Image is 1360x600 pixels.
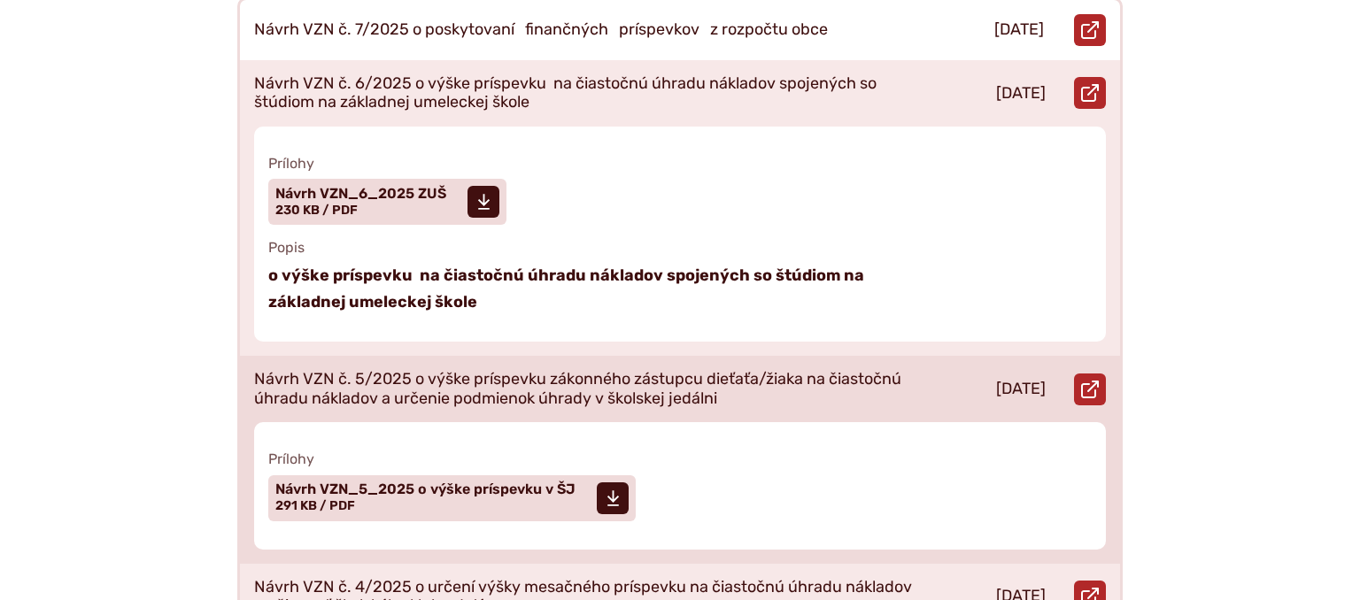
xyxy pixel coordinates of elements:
[268,475,636,521] a: Návrh VZN_5_2025 o výške príspevku v ŠJ 291 KB / PDF
[268,155,1092,172] span: Prílohy
[275,203,358,218] span: 230 KB / PDF
[254,74,913,112] p: Návrh VZN č. 6/2025 o výške príspevku na čiastočnú úhradu nákladov spojených so štúdiom na základ...
[268,179,506,225] a: Návrh VZN_6_2025 ZUŠ 230 KB / PDF
[254,370,913,408] p: Návrh VZN č. 5/2025 o výške príspevku zákonného zástupcu dieťaťa/žiaka na čiastočnú úhradu náklad...
[275,187,446,201] span: Návrh VZN_6_2025 ZUŠ
[996,380,1046,399] p: [DATE]
[254,20,828,40] p: Návrh VZN č. 7/2025 o poskytovaní finančných príspevkov z rozpočtu obce
[996,84,1046,104] p: [DATE]
[268,450,1092,467] span: Prílohy
[275,498,355,513] span: 291 KB / PDF
[994,20,1044,40] p: [DATE]
[275,482,576,496] span: Návrh VZN_5_2025 o výške príspevku v ŠJ
[268,239,1092,256] span: Popis
[268,265,864,312] strong: o výške príspevku na čiastočnú úhradu nákladov spojených so štúdiom na základnej umeleckej škole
